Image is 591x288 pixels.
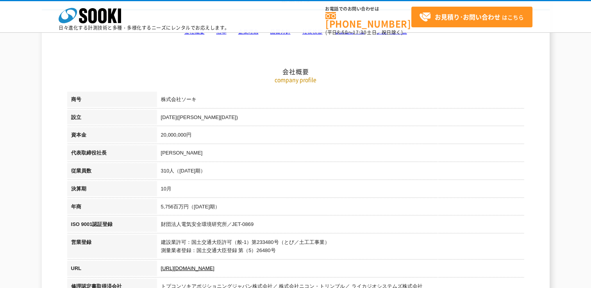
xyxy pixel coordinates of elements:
[325,12,411,28] a: [PHONE_NUMBER]
[157,163,524,181] td: 310人（[DATE]期）
[157,145,524,163] td: [PERSON_NAME]
[59,25,230,30] p: 日々進化する計測技術と多種・多様化するニーズにレンタルでお応えします。
[157,199,524,217] td: 5,756百万円（[DATE]期）
[337,29,348,36] span: 8:50
[67,127,157,145] th: 資本金
[325,29,403,36] span: (平日 ～ 土日、祝日除く)
[157,235,524,261] td: 建設業許可：国土交通大臣許可（般-1）第233480号（とび／土工工事業） 測量業者登録：国土交通大臣登録 第（5）26480号
[67,92,157,110] th: 商号
[353,29,367,36] span: 17:30
[67,217,157,235] th: ISO 9001認証登録
[419,11,524,23] span: はこちら
[325,7,411,11] span: お電話でのお問い合わせは
[67,76,524,84] p: company profile
[67,145,157,163] th: 代表取締役社長
[411,7,532,27] a: お見積り･お問い合わせはこちら
[67,199,157,217] th: 年商
[435,12,500,21] strong: お見積り･お問い合わせ
[67,163,157,181] th: 従業員数
[157,127,524,145] td: 20,000,000円
[157,217,524,235] td: 財団法人電気安全環境研究所／JET-0869
[157,110,524,128] td: [DATE]([PERSON_NAME][DATE])
[67,261,157,279] th: URL
[67,110,157,128] th: 設立
[161,265,214,271] a: [URL][DOMAIN_NAME]
[157,92,524,110] td: 株式会社ソーキ
[67,181,157,199] th: 決算期
[157,181,524,199] td: 10月
[67,235,157,261] th: 営業登録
